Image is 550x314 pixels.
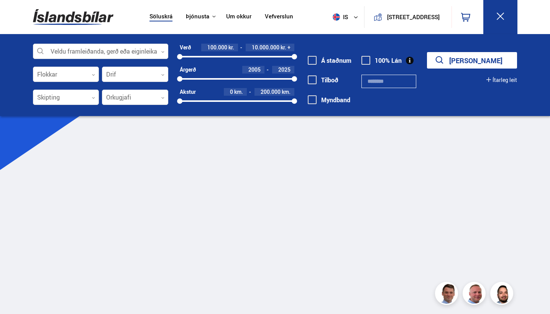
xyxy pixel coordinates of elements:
[333,13,340,21] img: svg+xml;base64,PHN2ZyB4bWxucz0iaHR0cDovL3d3dy53My5vcmcvMjAwMC9zdmciIHdpZHRoPSI1MTIiIGhlaWdodD0iNT...
[282,89,291,95] span: km.
[491,283,514,306] img: nhp88E3Fdnt1Opn2.png
[385,14,442,20] button: [STREET_ADDRESS]
[248,66,261,73] span: 2005
[207,44,227,51] span: 100.000
[436,283,459,306] img: FbJEzSuNWCJXmdc-.webp
[230,88,233,95] span: 0
[330,6,364,28] button: is
[308,57,351,64] label: Á staðnum
[330,13,349,21] span: is
[180,44,191,51] div: Verð
[486,77,517,83] button: Ítarleg leit
[261,88,281,95] span: 200.000
[427,52,517,69] button: [PERSON_NAME]
[149,13,172,21] a: Söluskrá
[278,66,291,73] span: 2025
[180,89,196,95] div: Akstur
[308,77,338,83] label: Tilboð
[287,44,291,51] span: +
[234,89,243,95] span: km.
[308,96,350,103] label: Myndband
[369,6,447,28] a: [STREET_ADDRESS]
[464,283,487,306] img: siFngHWaQ9KaOqBr.png
[33,5,113,29] img: G0Ugv5HjCgRt.svg
[252,44,279,51] span: 10.000.000
[180,67,196,73] div: Árgerð
[281,44,286,51] span: kr.
[186,13,209,20] button: Þjónusta
[226,13,251,21] a: Um okkur
[361,57,402,64] label: 100% Lán
[228,44,234,51] span: kr.
[265,13,293,21] a: Vefverslun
